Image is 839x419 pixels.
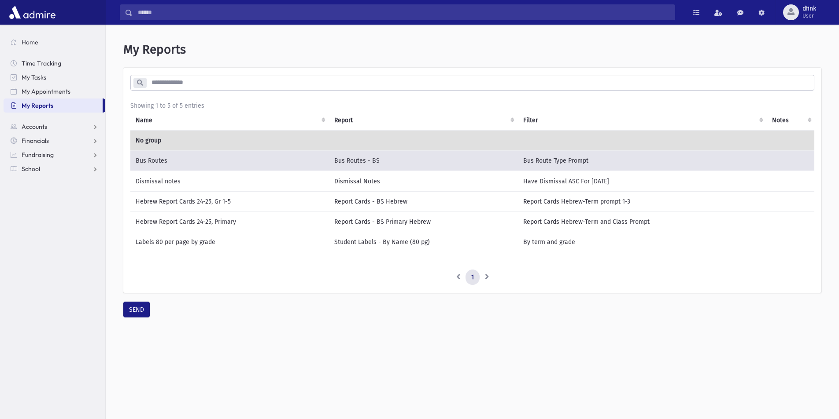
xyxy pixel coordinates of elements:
td: Report Cards Hebrew-Term and Class Prompt [518,211,767,232]
a: My Reports [4,98,103,113]
a: My Tasks [4,70,105,84]
td: Labels 80 per page by grade [130,232,329,252]
span: My Tasks [22,73,46,81]
span: User [802,12,816,19]
input: Search [133,4,675,20]
th: Name: activate to sort column ascending [130,110,329,131]
td: Dismissal Notes [329,171,518,192]
span: My Reports [22,102,53,109]
td: Bus Routes [130,150,329,171]
a: School [4,162,105,176]
td: Bus Routes - BS [329,150,518,171]
th: Notes : activate to sort column ascending [767,110,815,131]
span: Time Tracking [22,59,61,67]
td: Report Cards - BS Hebrew [329,191,518,211]
span: My Reports [123,42,186,57]
span: School [22,165,40,173]
span: Accounts [22,123,47,131]
td: Hebrew Report Cards 24-25, Primary [130,211,329,232]
span: dfink [802,5,816,12]
a: Home [4,35,105,49]
span: Financials [22,137,49,145]
td: Dismissal notes [130,171,329,192]
img: AdmirePro [7,4,58,21]
span: Home [22,38,38,46]
td: No group [130,130,815,150]
a: Fundraising [4,148,105,162]
th: Filter : activate to sort column ascending [518,110,767,131]
span: Fundraising [22,151,54,159]
th: Report: activate to sort column ascending [329,110,518,131]
span: My Appointments [22,87,70,95]
td: Report Cards - BS Primary Hebrew [329,211,518,232]
div: Showing 1 to 5 of 5 entries [130,101,814,110]
a: 1 [466,270,480,285]
td: Bus Route Type Prompt [518,150,767,171]
button: SEND [123,302,150,317]
td: Student Labels - By Name (80 pg) [329,232,518,252]
a: My Appointments [4,84,105,98]
td: Hebrew Report Cards 24-25, Gr 1-5 [130,191,329,211]
td: Report Cards Hebrew-Term prompt 1-3 [518,191,767,211]
td: By term and grade [518,232,767,252]
td: Have Dismissal ASC For [DATE] [518,171,767,192]
a: Financials [4,134,105,148]
a: Time Tracking [4,56,105,70]
a: Accounts [4,120,105,134]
